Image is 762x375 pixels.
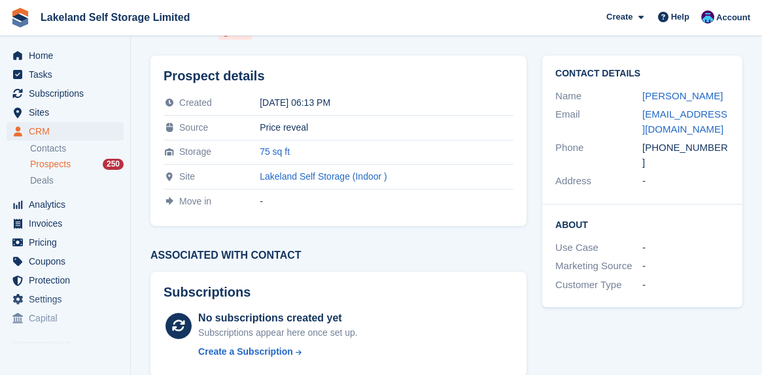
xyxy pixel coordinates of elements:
[7,122,124,140] a: menu
[260,122,513,133] div: Price reveal
[7,214,124,233] a: menu
[555,218,729,231] h2: About
[555,89,642,104] div: Name
[555,107,642,137] div: Email
[198,345,293,359] div: Create a Subscription
[7,252,124,270] a: menu
[7,103,124,122] a: menu
[10,8,30,27] img: stora-icon-8386f47178a22dfd0bd8f6a31ec36ba5ce8667c1dd55bd0f319d3a0aa187defe.svg
[260,146,290,157] a: 75 sq ft
[642,278,729,293] div: -
[260,196,513,206] div: -
[29,290,107,308] span: Settings
[7,84,124,103] a: menu
[716,11,750,24] span: Account
[12,338,130,351] span: Storefront
[7,290,124,308] a: menu
[555,278,642,293] div: Customer Type
[29,84,107,103] span: Subscriptions
[30,174,54,187] span: Deals
[29,252,107,270] span: Coupons
[7,309,124,327] a: menu
[701,10,714,24] img: David Dickson
[555,240,642,255] div: Use Case
[29,195,107,214] span: Analytics
[671,10,689,24] span: Help
[642,108,727,135] a: [EMAIL_ADDRESS][DOMAIN_NAME]
[606,10,632,24] span: Create
[103,159,124,170] div: 250
[179,146,211,157] span: Storage
[35,7,196,28] a: Lakeland Self Storage Limited
[260,97,513,108] div: [DATE] 06:13 PM
[29,214,107,233] span: Invoices
[642,90,723,101] a: [PERSON_NAME]
[7,271,124,289] a: menu
[30,157,124,171] a: Prospects 250
[555,69,729,79] h2: Contact Details
[555,259,642,274] div: Marketing Source
[198,310,358,326] div: No subscriptions created yet
[260,171,387,182] a: Lakeland Self Storage (Indoor )
[555,174,642,189] div: Address
[642,259,729,274] div: -
[179,97,212,108] span: Created
[7,46,124,65] a: menu
[29,122,107,140] span: CRM
[29,233,107,252] span: Pricing
[179,122,208,133] span: Source
[29,271,107,289] span: Protection
[179,171,195,182] span: Site
[29,103,107,122] span: Sites
[642,174,729,189] div: -
[29,46,107,65] span: Home
[198,345,358,359] a: Create a Subscription
[642,240,729,255] div: -
[30,142,124,155] a: Contacts
[642,140,729,170] div: [PHONE_NUMBER]
[7,195,124,214] a: menu
[164,69,513,84] h2: Prospect details
[30,158,71,171] span: Prospects
[555,140,642,170] div: Phone
[29,65,107,84] span: Tasks
[198,326,358,340] div: Subscriptions appear here once set up.
[179,196,211,206] span: Move in
[7,233,124,252] a: menu
[150,250,527,261] h3: Associated with contact
[29,309,107,327] span: Capital
[30,174,124,187] a: Deals
[164,285,513,300] h2: Subscriptions
[7,65,124,84] a: menu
